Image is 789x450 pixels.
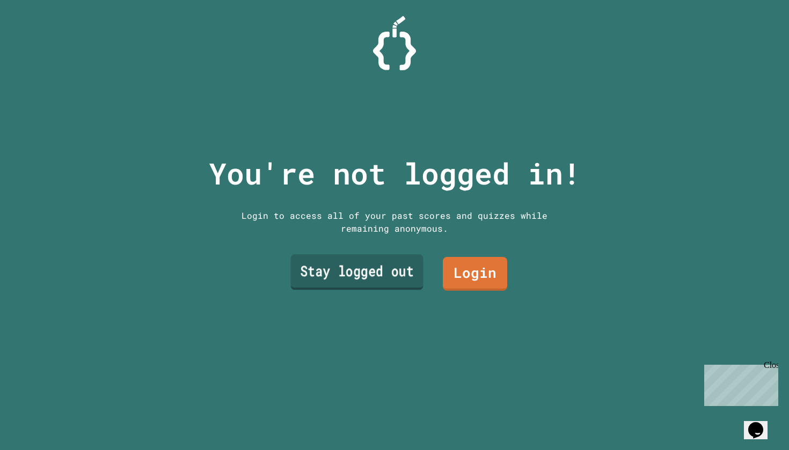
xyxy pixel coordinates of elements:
div: Chat with us now!Close [4,4,74,68]
iframe: chat widget [744,407,778,439]
iframe: chat widget [700,360,778,406]
p: You're not logged in! [209,151,581,196]
img: Logo.svg [373,16,416,70]
div: Login to access all of your past scores and quizzes while remaining anonymous. [233,209,556,235]
a: Stay logged out [291,254,423,290]
a: Login [443,257,507,291]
